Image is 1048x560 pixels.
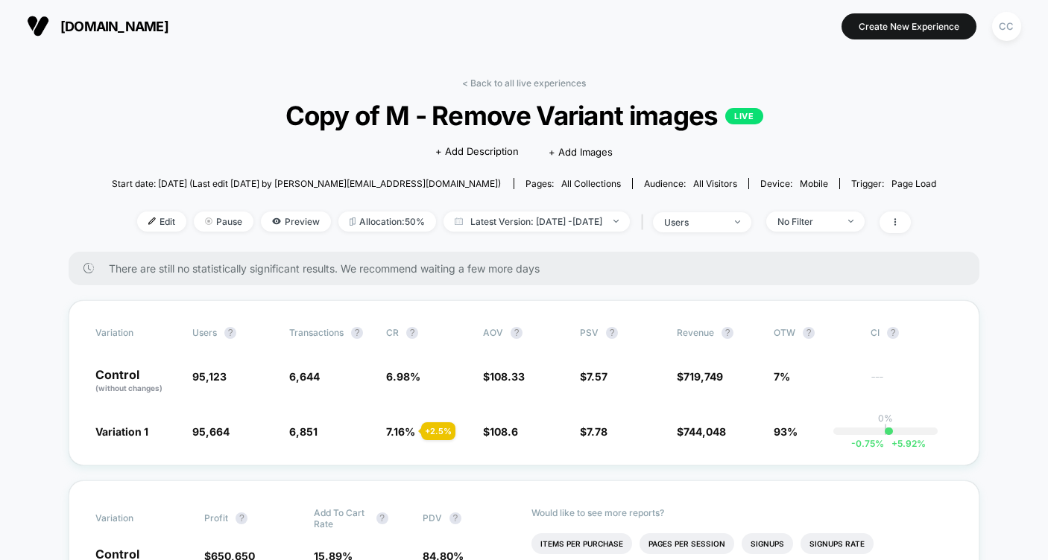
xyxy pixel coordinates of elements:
img: end [735,220,740,223]
li: Signups [742,533,793,554]
button: ? [803,327,815,339]
div: + 2.5 % [421,422,455,440]
span: Transactions [289,327,344,338]
span: 744,048 [684,425,726,438]
span: $ [580,370,607,383]
span: Variation 1 [95,425,148,438]
img: rebalance [350,217,356,226]
p: 0% [878,413,893,424]
button: ? [722,327,733,339]
span: 108.6 [490,425,518,438]
span: CR [386,327,399,338]
span: (without changes) [95,384,162,392]
div: CC [992,12,1021,41]
button: ? [887,327,899,339]
span: 95,664 [192,425,230,438]
span: users [192,327,217,338]
img: end [613,220,619,223]
p: Would like to see more reports? [531,507,953,518]
span: Variation [95,327,177,339]
span: $ [677,370,723,383]
span: All Visitors [693,178,737,189]
span: Add To Cart Rate [314,507,369,529]
span: 6,851 [289,425,318,438]
span: Revenue [677,327,714,338]
p: | [884,424,887,435]
div: Trigger: [851,178,936,189]
span: 6.98 % [386,370,420,383]
button: ? [351,327,363,339]
span: PSV [580,327,599,338]
li: Pages Per Session [640,533,734,554]
button: Create New Experience [842,13,976,39]
a: < Back to all live experiences [462,77,586,89]
span: 95,123 [192,370,227,383]
span: 719,749 [684,370,723,383]
div: Pages: [525,178,621,189]
span: --- [871,372,953,394]
span: AOV [483,327,503,338]
span: 6,644 [289,370,320,383]
img: edit [148,217,156,225]
li: Signups Rate [801,533,874,554]
span: + Add Description [435,144,519,159]
span: 5.92 % [884,438,926,449]
span: $ [483,370,525,383]
button: CC [988,11,1026,42]
span: 7.78 [587,425,607,438]
button: ? [449,512,461,524]
div: users [664,217,724,228]
button: [DOMAIN_NAME] [22,14,173,38]
span: 7.16 % [386,425,415,438]
li: Items Per Purchase [531,533,632,554]
div: No Filter [777,216,837,227]
span: Preview [261,211,331,232]
img: end [848,220,853,223]
span: 7.57 [587,370,607,383]
span: -0.75 % [851,438,884,449]
span: Pause [194,211,253,232]
span: + [891,438,897,449]
img: calendar [455,217,463,225]
span: 108.33 [490,370,525,383]
span: | [637,211,653,233]
button: ? [236,512,247,524]
button: ? [511,327,523,339]
span: mobile [800,178,828,189]
span: Device: [748,178,839,189]
p: LIVE [725,108,763,124]
span: Latest Version: [DATE] - [DATE] [443,211,630,232]
span: [DOMAIN_NAME] [60,19,168,34]
span: Start date: [DATE] (Last edit [DATE] by [PERSON_NAME][EMAIL_ADDRESS][DOMAIN_NAME]) [112,178,501,189]
span: Page Load [891,178,936,189]
span: $ [580,425,607,438]
span: all collections [561,178,621,189]
button: ? [406,327,418,339]
span: Copy of M - Remove Variant images [153,100,895,131]
span: + Add Images [549,146,613,158]
img: Visually logo [27,15,49,37]
button: ? [606,327,618,339]
span: Profit [204,512,228,524]
button: ? [224,327,236,339]
img: end [205,217,212,225]
span: $ [677,425,726,438]
span: OTW [774,327,856,339]
span: Allocation: 50% [338,211,436,232]
span: CI [871,327,953,339]
span: $ [483,425,518,438]
span: 93% [774,425,798,438]
button: ? [376,512,388,524]
span: Edit [137,211,186,232]
span: There are still no statistically significant results. We recommend waiting a few more days [109,262,950,275]
span: PDV [423,512,442,524]
span: Variation [95,507,177,529]
span: 7% [774,370,790,383]
div: Audience: [644,178,737,189]
p: Control [95,369,177,394]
